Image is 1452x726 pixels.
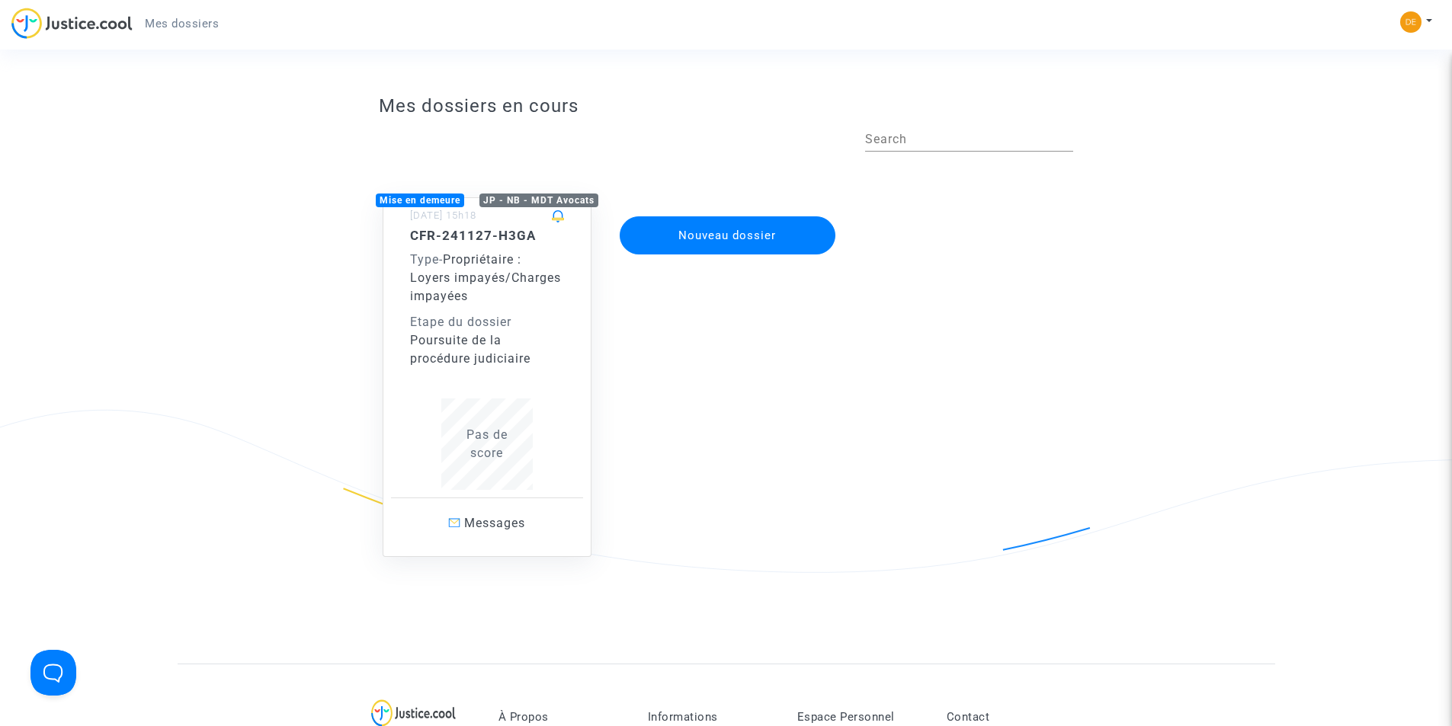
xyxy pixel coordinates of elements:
span: Mes dossiers [145,17,219,30]
a: Mes dossiers [133,12,231,35]
p: Informations [648,710,774,724]
div: Etape du dossier [410,313,564,331]
h3: Mes dossiers en cours [379,95,1073,117]
a: Messages [391,497,583,548]
small: [DATE] 15h18 [410,209,476,221]
img: 52ef07873ad965decc0516ee06dde5e9 [1400,11,1422,33]
img: jc-logo.svg [11,8,133,39]
button: Nouveau dossier [620,216,836,254]
span: Type [410,252,439,267]
span: - [410,252,443,267]
span: Messages [464,516,525,530]
a: Mise en demeureJP - NB - MDT Avocats[DATE] 15h18CFR-241127-H3GAType-Propriétaire : Loyers impayés... [367,167,607,557]
p: Espace Personnel [797,710,924,724]
span: Pas de score [466,427,508,460]
a: Nouveau dossier [618,206,838,221]
div: Mise en demeure [376,193,464,207]
div: Poursuite de la procédure judiciaire [410,331,564,368]
p: À Propos [498,710,625,724]
div: JP - NB - MDT Avocats [479,193,598,207]
iframe: Help Scout Beacon - Open [30,650,76,696]
p: Contact [947,710,1073,724]
h5: CFR-241127-H3GA [410,228,564,243]
span: Propriétaire : Loyers impayés/Charges impayées [410,252,561,303]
